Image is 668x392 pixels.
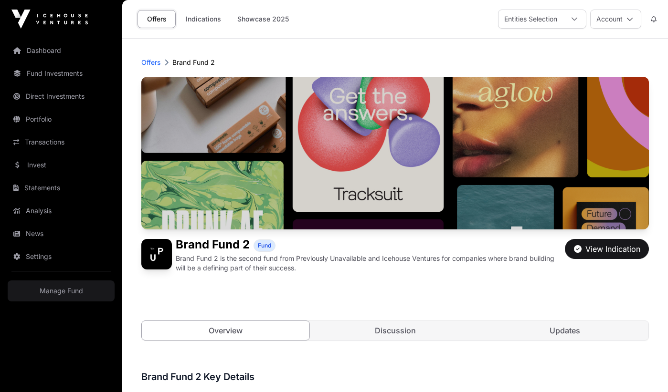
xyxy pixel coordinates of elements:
a: Indications [180,10,227,28]
button: View Indication [565,239,649,259]
a: Statements [8,177,115,198]
p: Brand Fund 2 [172,58,215,67]
a: News [8,223,115,244]
p: Brand Fund 2 is the second fund from Previously Unavailable and Icehouse Ventures for companies w... [176,254,561,273]
a: Discussion [311,321,479,340]
a: Offers [141,58,160,67]
a: Showcase 2025 [231,10,295,28]
a: Overview [141,320,310,340]
a: View Indication [565,248,649,258]
h1: Brand Fund 2 [176,239,250,252]
span: Fund [258,242,271,249]
div: View Indication [574,243,640,255]
a: Updates [481,321,648,340]
a: Offers [138,10,176,28]
a: Portfolio [8,109,115,130]
a: Analysis [8,200,115,221]
h3: Brand Fund 2 Key Details [141,369,649,384]
a: Manage Fund [8,280,115,301]
img: Brand Fund 2 [141,239,172,269]
img: Brand Fund 2 [141,77,649,229]
a: Dashboard [8,40,115,61]
a: Invest [8,155,115,175]
nav: Tabs [142,321,648,340]
a: Fund Investments [8,63,115,84]
a: Transactions [8,132,115,153]
a: Settings [8,246,115,267]
button: Account [590,10,641,29]
div: Entities Selection [498,10,563,28]
a: Direct Investments [8,86,115,107]
img: Icehouse Ventures Logo [11,10,88,29]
